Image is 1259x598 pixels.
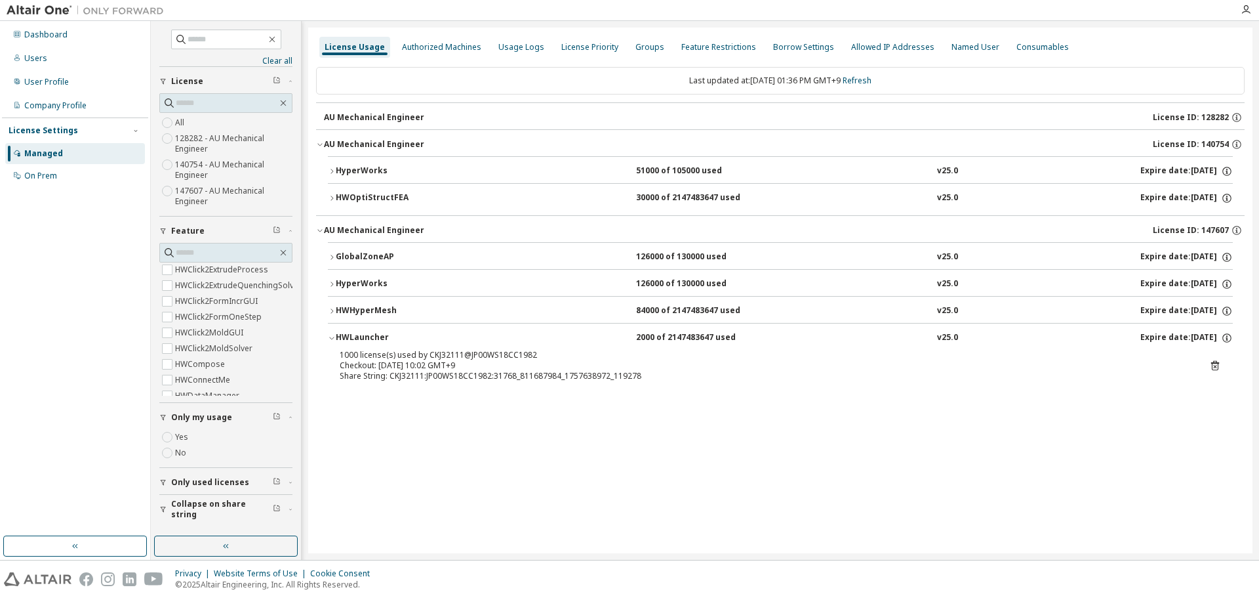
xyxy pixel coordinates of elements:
img: facebook.svg [79,572,93,586]
span: License [171,76,203,87]
label: HWClick2FormIncrGUI [175,293,260,309]
span: License ID: 147607 [1153,225,1229,236]
div: Expire date: [DATE] [1140,332,1233,344]
div: v25.0 [937,165,958,177]
div: Feature Restrictions [681,42,756,53]
div: HWOptiStructFEA [336,192,454,204]
div: Cookie Consent [310,568,378,579]
label: Yes [175,429,191,445]
label: HWCompose [175,356,228,372]
div: Authorized Machines [402,42,481,53]
span: Only used licenses [171,477,249,488]
button: Collapse on share string [159,495,292,524]
div: v25.0 [937,305,958,317]
div: Expire date: [DATE] [1140,278,1233,290]
div: Expire date: [DATE] [1140,305,1233,317]
span: Clear filter [273,477,281,488]
div: 84000 of 2147483647 used [636,305,754,317]
img: Altair One [7,4,170,17]
div: Privacy [175,568,214,579]
img: instagram.svg [101,572,115,586]
div: Share String: CKJ32111:JP00WS18CC1982:31768_811687984_1757638972_119278 [340,371,1189,381]
label: HWConnectMe [175,372,233,388]
div: v25.0 [937,251,958,263]
div: License Settings [9,125,78,136]
div: Company Profile [24,100,87,111]
div: Expire date: [DATE] [1140,192,1233,204]
div: 30000 of 2147483647 used [636,192,754,204]
div: v25.0 [937,332,958,344]
div: Users [24,53,47,64]
button: HWHyperMesh84000 of 2147483647 usedv25.0Expire date:[DATE] [328,297,1233,326]
span: License ID: 140754 [1153,139,1229,150]
label: 140754 - AU Mechanical Engineer [175,157,292,183]
span: License ID: 128282 [1153,112,1229,123]
label: HWClick2FormOneStep [175,309,264,325]
button: Feature [159,217,292,246]
div: v25.0 [937,192,958,204]
label: HWClick2MoldGUI [175,325,246,341]
div: Expire date: [DATE] [1140,251,1233,263]
span: Clear filter [273,226,281,236]
label: HWClick2ExtrudeProcess [175,262,271,278]
img: altair_logo.svg [4,572,71,586]
label: HWDataManager [175,388,242,404]
button: HWOptiStructFEA30000 of 2147483647 usedv25.0Expire date:[DATE] [328,184,1233,213]
div: HWHyperMesh [336,305,454,317]
button: AU Mechanical EngineerLicense ID: 140754 [316,130,1245,159]
label: All [175,115,187,131]
div: License Usage [325,42,385,53]
div: AU Mechanical Engineer [324,112,424,123]
div: User Profile [24,77,69,87]
p: © 2025 Altair Engineering, Inc. All Rights Reserved. [175,579,378,590]
div: License Priority [561,42,618,53]
button: Only my usage [159,403,292,432]
div: Expire date: [DATE] [1140,165,1233,177]
div: On Prem [24,171,57,181]
div: Checkout: [DATE] 10:02 GMT+9 [340,360,1189,371]
div: Borrow Settings [773,42,834,53]
div: GlobalZoneAP [336,251,454,263]
label: No [175,445,189,461]
div: Named User [951,42,999,53]
div: Dashboard [24,30,68,40]
div: Allowed IP Addresses [851,42,934,53]
label: 128282 - AU Mechanical Engineer [175,131,292,157]
div: 126000 of 130000 used [636,251,754,263]
span: Clear filter [273,504,281,515]
div: Managed [24,148,63,159]
div: HyperWorks [336,165,454,177]
div: Consumables [1016,42,1069,53]
button: GlobalZoneAP126000 of 130000 usedv25.0Expire date:[DATE] [328,243,1233,272]
div: v25.0 [937,278,958,290]
div: Groups [635,42,664,53]
div: Usage Logs [498,42,544,53]
div: 51000 of 105000 used [636,165,754,177]
label: 147607 - AU Mechanical Engineer [175,183,292,209]
button: License [159,67,292,96]
button: Only used licenses [159,468,292,497]
div: HyperWorks [336,278,454,290]
span: Clear filter [273,76,281,87]
span: Clear filter [273,412,281,423]
div: AU Mechanical Engineer [324,139,424,150]
button: HyperWorks126000 of 130000 usedv25.0Expire date:[DATE] [328,270,1233,299]
span: Only my usage [171,412,232,423]
a: Clear all [159,56,292,66]
div: 126000 of 130000 used [636,278,754,290]
div: Last updated at: [DATE] 01:36 PM GMT+9 [316,67,1245,95]
span: Collapse on share string [171,499,273,520]
div: Website Terms of Use [214,568,310,579]
button: AU Mechanical EngineerLicense ID: 147607 [316,216,1245,245]
div: AU Mechanical Engineer [324,225,424,236]
img: youtube.svg [144,572,163,586]
span: Feature [171,226,205,236]
button: HyperWorks51000 of 105000 usedv25.0Expire date:[DATE] [328,157,1233,186]
img: linkedin.svg [123,572,136,586]
button: HWLauncher2000 of 2147483647 usedv25.0Expire date:[DATE] [328,324,1233,352]
div: 1000 license(s) used by CKJ32111@JP00WS18CC1982 [340,350,1189,360]
label: HWClick2ExtrudeQuenchingSolver [175,278,304,293]
div: HWLauncher [336,332,454,344]
button: AU Mechanical EngineerLicense ID: 128282 [324,103,1245,132]
div: 2000 of 2147483647 used [636,332,754,344]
